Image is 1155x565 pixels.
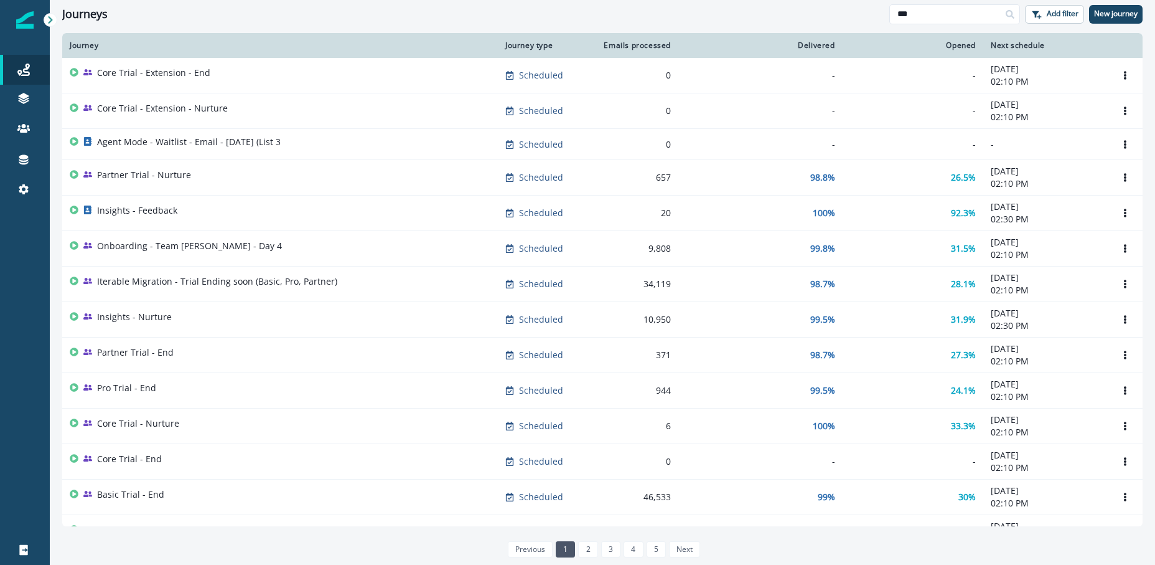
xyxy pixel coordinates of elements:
[991,343,1100,355] p: [DATE]
[599,384,671,397] div: 944
[991,485,1100,497] p: [DATE]
[850,40,976,50] div: Opened
[519,105,563,117] p: Scheduled
[991,391,1100,403] p: 02:10 PM
[1115,488,1135,506] button: Options
[1047,9,1078,18] p: Add filter
[991,449,1100,462] p: [DATE]
[951,313,976,326] p: 31.9%
[991,272,1100,284] p: [DATE]
[1089,5,1143,24] button: New journey
[505,541,701,558] ul: Pagination
[958,491,976,503] p: 30%
[810,278,835,290] p: 98.7%
[505,40,584,50] div: Journey type
[1115,381,1135,400] button: Options
[991,236,1100,249] p: [DATE]
[601,541,620,558] a: Page 3
[62,129,1143,160] a: Agent Mode - Waitlist - Email - [DATE] (List 3Scheduled0---Options
[97,524,182,536] p: Basic Trial - Nurture
[991,307,1100,320] p: [DATE]
[991,414,1100,426] p: [DATE]
[810,242,835,255] p: 99.8%
[1115,66,1135,85] button: Options
[519,313,563,326] p: Scheduled
[1115,135,1135,154] button: Options
[624,541,643,558] a: Page 4
[1094,9,1138,18] p: New journey
[97,417,179,430] p: Core Trial - Nurture
[669,541,700,558] a: Next page
[991,98,1100,111] p: [DATE]
[1115,239,1135,258] button: Options
[1115,275,1135,293] button: Options
[97,102,228,115] p: Core Trial - Extension - Nurture
[1115,310,1135,329] button: Options
[1115,452,1135,471] button: Options
[62,58,1143,93] a: Core Trial - Extension - EndScheduled0--[DATE]02:10 PMOptions
[991,138,1100,151] p: -
[62,444,1143,480] a: Core Trial - EndScheduled0--[DATE]02:10 PMOptions
[70,40,490,50] div: Journey
[599,40,671,50] div: Emails processed
[599,349,671,361] div: 371
[599,420,671,432] div: 6
[599,455,671,468] div: 0
[991,249,1100,261] p: 02:10 PM
[813,207,835,219] p: 100%
[519,455,563,468] p: Scheduled
[991,497,1100,510] p: 02:10 PM
[810,349,835,361] p: 98.7%
[1025,5,1084,24] button: Add filter
[519,491,563,503] p: Scheduled
[991,426,1100,439] p: 02:10 PM
[97,453,162,465] p: Core Trial - End
[951,207,976,219] p: 92.3%
[991,178,1100,190] p: 02:10 PM
[599,242,671,255] div: 9,808
[951,278,976,290] p: 28.1%
[686,455,835,468] div: -
[519,242,563,255] p: Scheduled
[97,240,282,252] p: Onboarding - Team [PERSON_NAME] - Day 4
[599,171,671,184] div: 657
[62,409,1143,444] a: Core Trial - NurtureScheduled6100%33.3%[DATE]02:10 PMOptions
[850,138,976,151] div: -
[991,378,1100,391] p: [DATE]
[16,11,34,29] img: Inflection
[97,275,337,288] p: Iterable Migration - Trial Ending soon (Basic, Pro, Partner)
[578,541,597,558] a: Page 2
[991,462,1100,474] p: 02:10 PM
[810,171,835,184] p: 98.8%
[62,7,108,21] h1: Journeys
[991,75,1100,88] p: 02:10 PM
[686,138,835,151] div: -
[97,311,172,323] p: Insights - Nurture
[519,420,563,432] p: Scheduled
[519,207,563,219] p: Scheduled
[991,165,1100,178] p: [DATE]
[686,105,835,117] div: -
[599,138,671,151] div: 0
[519,384,563,397] p: Scheduled
[62,515,1143,551] a: Basic Trial - NurtureScheduled127,43499.4%30.2%[DATE]02:10 PMOptions
[951,420,976,432] p: 33.3%
[62,338,1143,373] a: Partner Trial - EndScheduled37198.7%27.3%[DATE]02:10 PMOptions
[519,349,563,361] p: Scheduled
[62,480,1143,515] a: Basic Trial - EndScheduled46,53399%30%[DATE]02:10 PMOptions
[556,541,575,558] a: Page 1 is your current page
[1115,102,1135,120] button: Options
[850,455,976,468] div: -
[647,541,666,558] a: Page 5
[991,40,1100,50] div: Next schedule
[599,69,671,82] div: 0
[991,284,1100,297] p: 02:10 PM
[519,171,563,184] p: Scheduled
[519,278,563,290] p: Scheduled
[951,242,976,255] p: 31.5%
[599,105,671,117] div: 0
[62,231,1143,267] a: Onboarding - Team [PERSON_NAME] - Day 4Scheduled9,80899.8%31.5%[DATE]02:10 PMOptions
[97,346,174,359] p: Partner Trial - End
[951,384,976,397] p: 24.1%
[810,384,835,397] p: 99.5%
